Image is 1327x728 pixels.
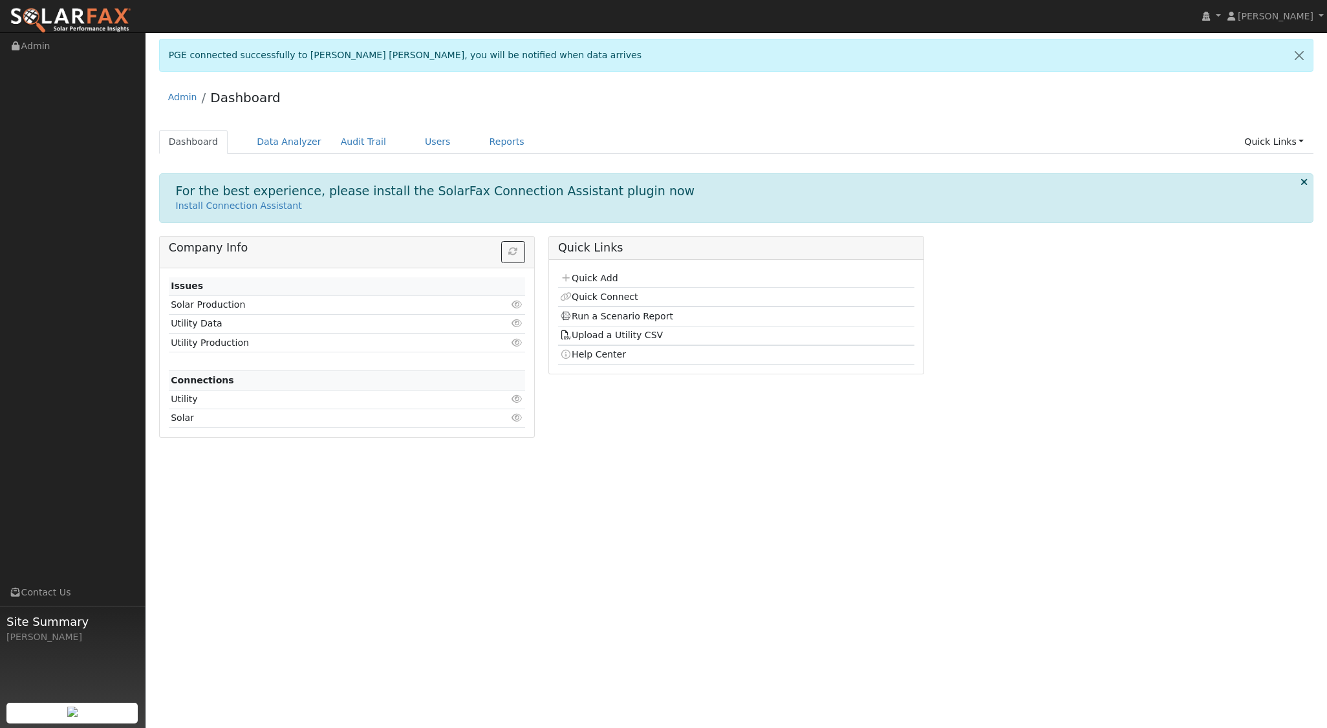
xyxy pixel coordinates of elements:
h1: For the best experience, please install the SolarFax Connection Assistant plugin now [176,184,695,198]
a: Quick Add [560,273,618,283]
span: Site Summary [6,613,138,630]
h5: Quick Links [558,241,914,255]
a: Quick Connect [560,292,638,302]
div: [PERSON_NAME] [6,630,138,644]
img: SolarFax [10,7,131,34]
i: Click to view [512,394,523,403]
span: [PERSON_NAME] [1238,11,1313,21]
a: Dashboard [159,130,228,154]
i: Click to view [512,319,523,328]
a: Help Center [560,349,626,359]
a: Reports [480,130,534,154]
td: Solar Production [169,295,468,314]
a: Upload a Utility CSV [560,330,663,340]
a: Data Analyzer [247,130,331,154]
i: Click to view [512,413,523,422]
a: Users [415,130,460,154]
a: Run a Scenario Report [560,311,673,321]
a: Quick Links [1235,130,1313,154]
a: Install Connection Assistant [176,200,302,211]
h5: Company Info [169,241,525,255]
img: retrieve [67,707,78,717]
a: Dashboard [210,90,281,105]
a: Audit Trail [331,130,396,154]
strong: Issues [171,281,203,291]
i: Click to view [512,300,523,309]
td: Utility Data [169,314,468,333]
td: Solar [169,409,468,427]
a: Close [1286,39,1313,71]
a: Admin [168,92,197,102]
i: Click to view [512,338,523,347]
td: Utility Production [169,334,468,352]
strong: Connections [171,375,234,385]
td: Utility [169,390,468,409]
div: PGE connected successfully to [PERSON_NAME] [PERSON_NAME], you will be notified when data arrives [159,39,1314,72]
